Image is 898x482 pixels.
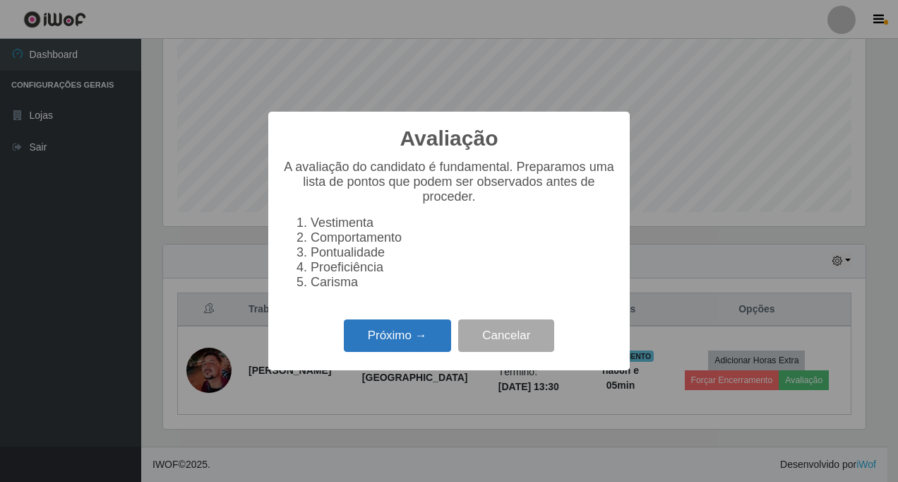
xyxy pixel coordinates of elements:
[458,319,554,353] button: Cancelar
[311,260,616,275] li: Proeficiência
[282,160,616,204] p: A avaliação do candidato é fundamental. Preparamos uma lista de pontos que podem ser observados a...
[311,245,616,260] li: Pontualidade
[311,275,616,290] li: Carisma
[400,126,498,151] h2: Avaliação
[311,230,616,245] li: Comportamento
[311,216,616,230] li: Vestimenta
[344,319,451,353] button: Próximo →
